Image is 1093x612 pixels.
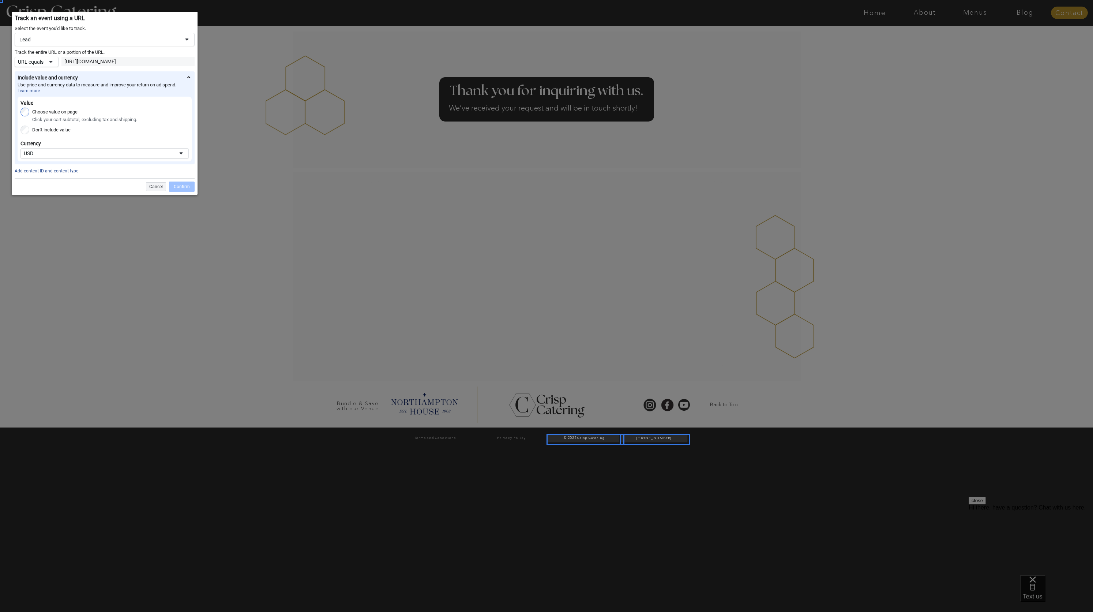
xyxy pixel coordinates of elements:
span: Text us [3,18,23,25]
div: Fewer Details [186,74,192,82]
span: Select the event you'd like to track. [15,26,86,31]
div: Confirm [169,182,195,192]
div: Include value and currency [18,74,78,81]
label: Don't include value [32,126,71,134]
a: Add content ID and content type [15,168,78,173]
a: Learn more [18,88,40,94]
div: Track an event using a URL [15,15,195,22]
div: Currency [20,140,41,147]
div: URL equals [18,59,44,65]
div: USD [24,150,174,157]
div: LeadSelector button chevron [15,33,195,46]
div: URL equalsSelector button chevron [15,57,59,67]
div: Cancel [146,182,166,191]
div: Lead [19,36,180,43]
div: [URL][DOMAIN_NAME] [64,58,192,65]
div: Value [20,100,33,106]
label: Choose value on page [32,108,78,116]
div: Use price and currency data to measure and improve your return on ad spend. [18,82,176,88]
div: Click your cart subtotal, excluding tax and shipping. [32,116,137,123]
div: USDSelector button chevron [20,148,189,158]
div: Track the entire URL or a portion of the URL. [15,49,105,55]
